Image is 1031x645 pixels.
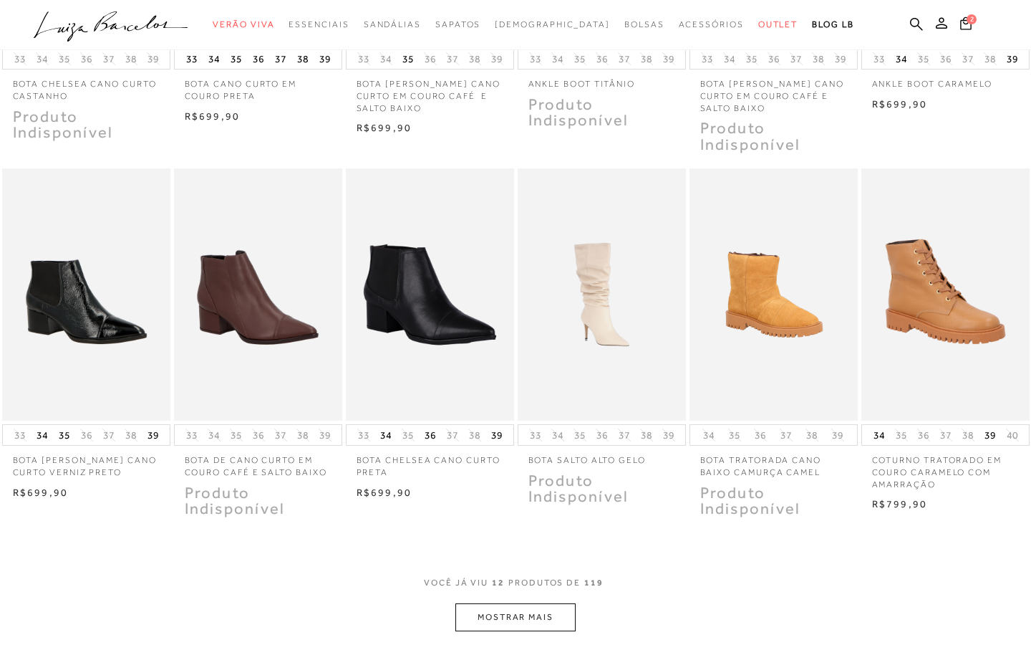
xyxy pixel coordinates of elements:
[518,446,686,467] a: Bota salto alto gelo
[487,52,507,66] button: 39
[32,425,52,445] button: 34
[528,472,629,506] span: Produto Indisponível
[1002,49,1022,69] button: 39
[592,52,612,66] button: 36
[689,70,858,114] a: BOTA [PERSON_NAME] CANO CURTO EM COURO CAFÉ E SALTO BAIXO
[786,52,806,66] button: 37
[808,52,828,66] button: 38
[526,52,546,66] button: 33
[376,425,396,445] button: 34
[659,52,679,66] button: 39
[465,52,485,66] button: 38
[248,429,268,442] button: 36
[204,49,224,69] button: 34
[891,429,911,442] button: 35
[509,52,529,66] button: 40
[861,446,1030,490] a: COTURNO TRATORADO EM COURO CARAMELO COM AMARRAÇÃO
[519,171,684,419] img: Bota salto alto gelo
[624,19,664,29] span: Bolsas
[315,49,335,69] button: 39
[509,429,529,442] button: 40
[54,425,74,445] button: 35
[828,429,848,442] button: 39
[354,429,374,442] button: 33
[4,171,169,419] img: BOTA CHELSEA CANO CURTO VERNIZ PRETO
[691,171,856,419] img: BOTA TRATORADA CANO BAIXO CAMURÇA CAMEL
[636,52,657,66] button: 38
[570,429,590,442] button: 35
[720,52,740,66] button: 34
[2,446,170,479] a: BOTA [PERSON_NAME] CANO CURTO VERNIZ PRETO
[548,52,568,66] button: 34
[121,52,141,66] button: 38
[315,429,335,442] button: 39
[420,425,440,445] button: 36
[1002,429,1022,442] button: 40
[742,52,762,66] button: 35
[337,429,357,442] button: 40
[226,49,246,69] button: 35
[980,52,1000,66] button: 38
[679,11,744,38] a: categoryNavScreenReaderText
[293,429,313,442] button: 38
[869,52,889,66] button: 33
[32,52,52,66] button: 34
[699,429,719,442] button: 34
[526,429,546,442] button: 33
[2,70,170,102] a: Bota chelsea cano curto castanho
[347,171,513,419] img: Bota chelsea cano curto preta
[764,52,784,66] button: 36
[346,446,514,479] p: Bota chelsea cano curto preta
[584,577,604,603] span: 119
[364,11,421,38] a: categoryNavScreenReaderText
[495,19,610,29] span: [DEMOGRAPHIC_DATA]
[614,52,634,66] button: 37
[958,429,978,442] button: 38
[271,49,291,69] button: 37
[548,429,568,442] button: 34
[689,446,858,479] a: BOTA TRATORADA CANO BAIXO CAMURÇA CAMEL
[570,52,590,66] button: 35
[812,19,853,29] span: BLOG LB
[492,577,505,603] span: 12
[213,19,274,29] span: Verão Viva
[518,70,686,90] a: ANKLE BOOT TITÂNIO
[77,52,97,66] button: 36
[700,119,801,153] span: Produto Indisponível
[681,52,701,66] button: 40
[13,487,69,498] span: R$699,90
[624,11,664,38] a: categoryNavScreenReaderText
[750,429,770,442] button: 36
[435,19,480,29] span: Sapatos
[872,98,928,110] span: R$699,90
[354,52,374,66] button: 33
[495,11,610,38] a: noSubCategoriesText
[99,52,119,66] button: 37
[174,446,342,479] p: BOTA DE CANO CURTO EM COURO CAFÉ E SALTO BAIXO
[455,603,576,631] button: MOSTRAR MAIS
[13,107,114,142] span: Produto Indisponível
[376,52,396,66] button: 34
[174,70,342,102] p: BOTA CANO CURTO EM COURO PRETA
[442,429,463,442] button: 37
[420,52,440,66] button: 36
[967,14,977,24] span: 2
[175,171,341,419] a: BOTA DE CANO CURTO EM COURO CAFÉ E SALTO BAIXO
[357,487,412,498] span: R$699,90
[10,52,30,66] button: 33
[346,70,514,114] a: BOTA [PERSON_NAME] CANO CURTO EM COURO CAFÉ E SALTO BAIXO
[337,49,357,69] button: 40
[956,16,976,35] button: 2
[143,425,163,445] button: 39
[980,425,1000,445] button: 39
[77,429,97,442] button: 36
[121,429,141,442] button: 38
[636,429,657,442] button: 38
